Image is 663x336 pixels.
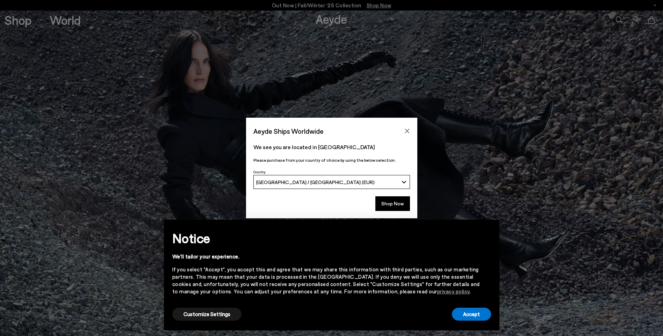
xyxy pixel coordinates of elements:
div: If you select "Accept", you accept this and agree that we may share this information with third p... [172,266,480,295]
span: Country [253,170,266,174]
button: Close [402,126,412,136]
div: We'll tailor your experience. [172,253,480,260]
span: [GEOGRAPHIC_DATA] / [GEOGRAPHIC_DATA] (EUR) [256,179,375,185]
button: Accept [452,308,491,321]
span: × [486,225,491,235]
h2: Notice [172,229,480,247]
p: Please purchase from your country of choice by using the below selection: [253,157,410,163]
button: Customize Settings [172,308,242,321]
span: Aeyde Ships Worldwide [253,125,324,137]
p: We see you are located in [GEOGRAPHIC_DATA] [253,143,410,151]
a: privacy policy [437,288,470,294]
button: Close this notice [480,222,497,239]
button: Shop Now [375,196,410,211]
